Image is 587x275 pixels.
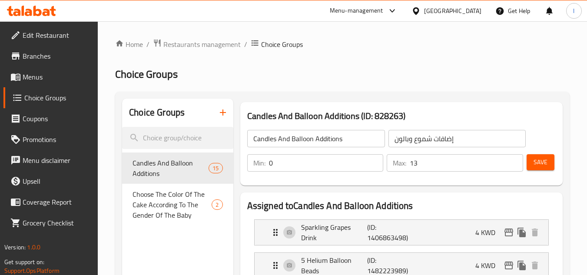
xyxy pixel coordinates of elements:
li: Expand [247,216,556,249]
div: Menu-management [330,6,383,16]
span: Promotions [23,134,91,145]
span: Choice Groups [261,39,303,50]
p: Min: [253,158,265,168]
button: Save [527,154,554,170]
span: Version: [4,242,26,253]
span: 1.0.0 [27,242,40,253]
span: Get support on: [4,256,44,268]
p: Max: [393,158,406,168]
p: Sparkling Grapes Drink [301,222,368,243]
span: Upsell [23,176,91,186]
span: Branches [23,51,91,61]
nav: breadcrumb [115,39,570,50]
a: Edit Restaurant [3,25,98,46]
span: Coupons [23,113,91,124]
a: Branches [3,46,98,66]
div: Candles And Balloon Additions15 [122,152,233,184]
span: 2 [212,201,222,209]
span: Coverage Report [23,197,91,207]
span: l [573,6,574,16]
span: Edit Restaurant [23,30,91,40]
span: Menus [23,72,91,82]
p: 4 KWD [475,227,502,238]
a: Coverage Report [3,192,98,212]
p: 4 KWD [475,260,502,271]
a: Choice Groups [3,87,98,108]
a: Menus [3,66,98,87]
div: [GEOGRAPHIC_DATA] [424,6,481,16]
button: edit [502,226,515,239]
span: Candles And Balloon Additions [133,158,209,179]
span: Menu disclaimer [23,155,91,166]
span: 15 [209,164,222,172]
a: Home [115,39,143,50]
li: / [244,39,247,50]
div: Choices [212,199,222,210]
span: Restaurants management [163,39,241,50]
button: edit [502,259,515,272]
span: Choice Groups [24,93,91,103]
p: (ID: 1406863498) [367,222,411,243]
div: Choose The Color Of The Cake According To The Gender Of The Baby2 [122,184,233,225]
h2: Choice Groups [129,106,185,119]
a: Restaurants management [153,39,241,50]
h3: Candles And Balloon Additions (ID: 828263) [247,109,556,123]
li: / [146,39,149,50]
button: delete [528,259,541,272]
div: Expand [255,220,548,245]
a: Menu disclaimer [3,150,98,171]
button: duplicate [515,226,528,239]
a: Grocery Checklist [3,212,98,233]
div: Choices [209,163,222,173]
a: Coupons [3,108,98,129]
input: search [122,127,233,149]
a: Promotions [3,129,98,150]
span: Choice Groups [115,64,178,84]
span: Grocery Checklist [23,218,91,228]
span: Choose The Color Of The Cake According To The Gender Of The Baby [133,189,212,220]
h2: Assigned to Candles And Balloon Additions [247,199,556,212]
button: duplicate [515,259,528,272]
a: Upsell [3,171,98,192]
button: delete [528,226,541,239]
span: Save [534,157,547,168]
